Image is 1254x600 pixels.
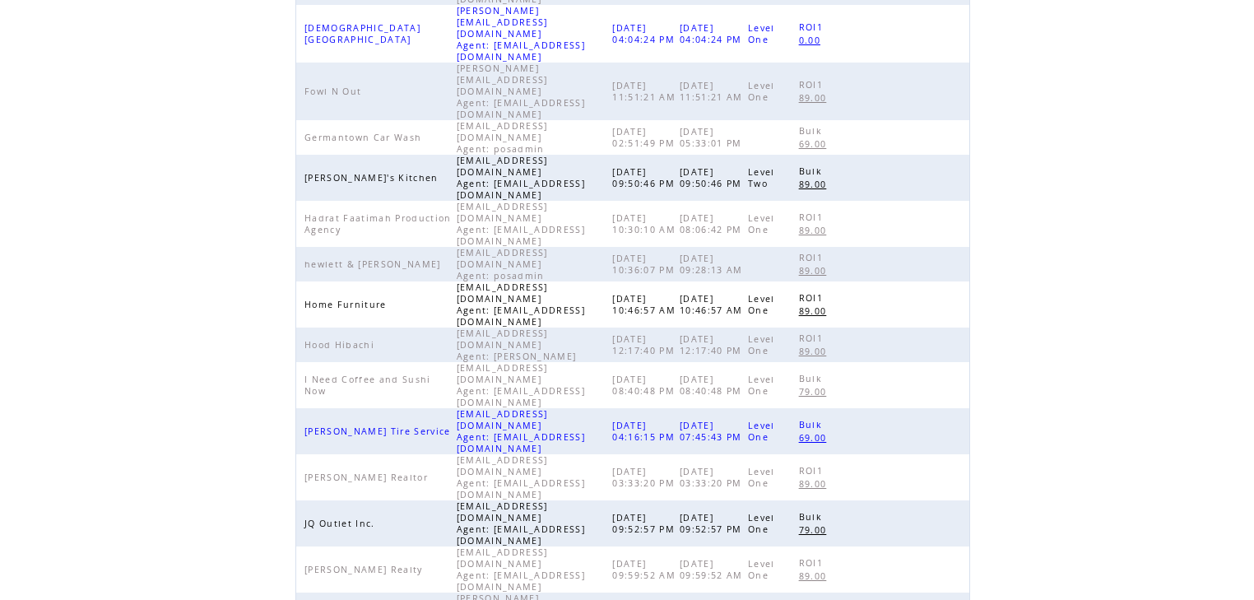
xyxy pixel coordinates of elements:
[799,263,835,277] a: 89.00
[799,569,835,583] a: 89.00
[799,419,826,430] span: Bulk
[457,120,549,155] span: [EMAIL_ADDRESS][DOMAIN_NAME] Agent: posadmin
[304,426,455,437] span: [PERSON_NAME] Tire Service
[799,524,831,536] span: 79.00
[799,511,826,523] span: Bulk
[748,212,775,235] span: Level One
[799,333,827,344] span: ROI1
[457,5,585,63] span: [PERSON_NAME][EMAIL_ADDRESS][DOMAIN_NAME] Agent: [EMAIL_ADDRESS][DOMAIN_NAME]
[680,126,746,149] span: [DATE] 05:33:01 PM
[748,166,775,189] span: Level Two
[457,362,585,408] span: [EMAIL_ADDRESS][DOMAIN_NAME] Agent: [EMAIL_ADDRESS][DOMAIN_NAME]
[799,384,835,398] a: 79.00
[457,247,549,281] span: [EMAIL_ADDRESS][DOMAIN_NAME] Agent: posadmin
[799,477,835,491] a: 89.00
[799,223,835,237] a: 89.00
[799,165,826,177] span: Bulk
[304,518,379,529] span: JQ Outlet Inc.
[799,292,827,304] span: ROI1
[304,374,431,397] span: I Need Coffee and Sushi Now
[799,373,826,384] span: Bulk
[680,212,746,235] span: [DATE] 08:06:42 PM
[799,91,835,105] a: 89.00
[748,293,775,316] span: Level One
[457,408,585,454] span: [EMAIL_ADDRESS][DOMAIN_NAME] Agent: [EMAIL_ADDRESS][DOMAIN_NAME]
[748,333,775,356] span: Level One
[799,137,835,151] a: 69.00
[457,547,585,593] span: [EMAIL_ADDRESS][DOMAIN_NAME] Agent: [EMAIL_ADDRESS][DOMAIN_NAME]
[680,166,746,189] span: [DATE] 09:50:46 PM
[457,201,585,247] span: [EMAIL_ADDRESS][DOMAIN_NAME] Agent: [EMAIL_ADDRESS][DOMAIN_NAME]
[304,212,452,235] span: Hadrat Faatimah Production Agency
[457,454,585,500] span: [EMAIL_ADDRESS][DOMAIN_NAME] Agent: [EMAIL_ADDRESS][DOMAIN_NAME]
[304,339,379,351] span: Hood Hibachi
[748,558,775,581] span: Level One
[680,253,747,276] span: [DATE] 09:28:13 AM
[748,512,775,535] span: Level One
[799,386,831,398] span: 79.00
[799,430,835,444] a: 69.00
[680,512,746,535] span: [DATE] 09:52:57 PM
[799,265,831,277] span: 89.00
[799,478,831,490] span: 89.00
[304,258,445,270] span: hewlett & [PERSON_NAME]
[799,33,829,47] a: 0.00
[748,466,775,489] span: Level One
[304,472,432,483] span: [PERSON_NAME] Realtor
[799,138,831,150] span: 69.00
[799,179,831,190] span: 89.00
[612,374,679,397] span: [DATE] 08:40:48 PM
[304,172,443,184] span: [PERSON_NAME]'s Kitchen
[799,570,831,582] span: 89.00
[799,344,835,358] a: 89.00
[680,420,746,443] span: [DATE] 07:45:43 PM
[799,305,831,317] span: 89.00
[304,299,391,310] span: Home Furniture
[612,293,680,316] span: [DATE] 10:46:57 AM
[799,21,827,33] span: ROI1
[680,22,746,45] span: [DATE] 04:04:24 PM
[748,22,775,45] span: Level One
[457,155,585,201] span: [EMAIL_ADDRESS][DOMAIN_NAME] Agent: [EMAIL_ADDRESS][DOMAIN_NAME]
[799,252,827,263] span: ROI1
[612,80,680,103] span: [DATE] 11:51:21 AM
[680,374,746,397] span: [DATE] 08:40:48 PM
[612,212,680,235] span: [DATE] 10:30:10 AM
[799,432,831,444] span: 69.00
[748,420,775,443] span: Level One
[799,212,827,223] span: ROI1
[457,328,581,362] span: [EMAIL_ADDRESS][DOMAIN_NAME] Agent: [PERSON_NAME]
[457,500,585,547] span: [EMAIL_ADDRESS][DOMAIN_NAME] Agent: [EMAIL_ADDRESS][DOMAIN_NAME]
[612,126,679,149] span: [DATE] 02:51:49 PM
[304,132,425,143] span: Germantown Car Wash
[799,225,831,236] span: 89.00
[748,80,775,103] span: Level One
[748,374,775,397] span: Level One
[799,304,835,318] a: 89.00
[799,79,827,91] span: ROI1
[612,166,679,189] span: [DATE] 09:50:46 PM
[799,125,826,137] span: Bulk
[457,63,585,120] span: [PERSON_NAME][EMAIL_ADDRESS][DOMAIN_NAME] Agent: [EMAIL_ADDRESS][DOMAIN_NAME]
[799,346,831,357] span: 89.00
[799,557,827,569] span: ROI1
[612,253,679,276] span: [DATE] 10:36:07 PM
[612,22,679,45] span: [DATE] 04:04:24 PM
[680,558,747,581] span: [DATE] 09:59:52 AM
[680,466,746,489] span: [DATE] 03:33:20 PM
[799,523,835,537] a: 79.00
[799,177,835,191] a: 89.00
[612,420,679,443] span: [DATE] 04:16:15 PM
[612,558,680,581] span: [DATE] 09:59:52 AM
[304,564,427,575] span: [PERSON_NAME] Realty
[680,80,747,103] span: [DATE] 11:51:21 AM
[304,22,420,45] span: [DEMOGRAPHIC_DATA][GEOGRAPHIC_DATA]
[304,86,365,97] span: Fowl N Out
[799,92,831,104] span: 89.00
[680,333,746,356] span: [DATE] 12:17:40 PM
[457,281,585,328] span: [EMAIL_ADDRESS][DOMAIN_NAME] Agent: [EMAIL_ADDRESS][DOMAIN_NAME]
[612,333,679,356] span: [DATE] 12:17:40 PM
[612,512,679,535] span: [DATE] 09:52:57 PM
[680,293,747,316] span: [DATE] 10:46:57 AM
[799,35,824,46] span: 0.00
